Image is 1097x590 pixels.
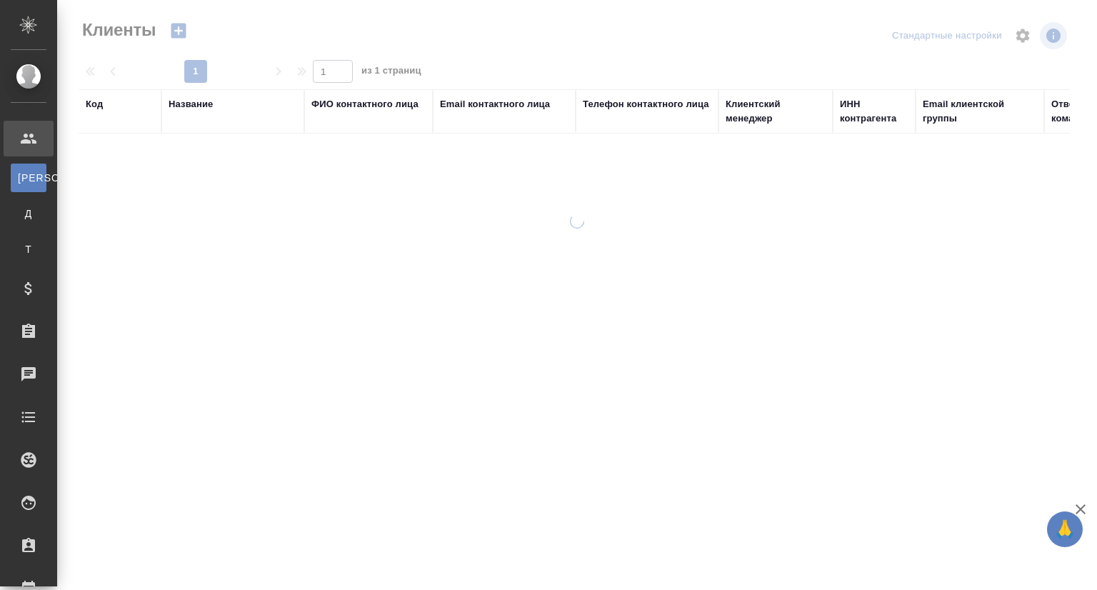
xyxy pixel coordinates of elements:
span: 🙏 [1053,514,1077,544]
div: ФИО контактного лица [311,97,419,111]
span: Т [18,242,39,256]
div: Телефон контактного лица [583,97,709,111]
div: Email клиентской группы [923,97,1037,126]
span: [PERSON_NAME] [18,171,39,185]
a: Т [11,235,46,264]
button: 🙏 [1047,511,1083,547]
div: ИНН контрагента [840,97,908,126]
div: Клиентский менеджер [726,97,826,126]
a: [PERSON_NAME] [11,164,46,192]
div: Название [169,97,213,111]
div: Email контактного лица [440,97,550,111]
span: Д [18,206,39,221]
div: Код [86,97,103,111]
a: Д [11,199,46,228]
